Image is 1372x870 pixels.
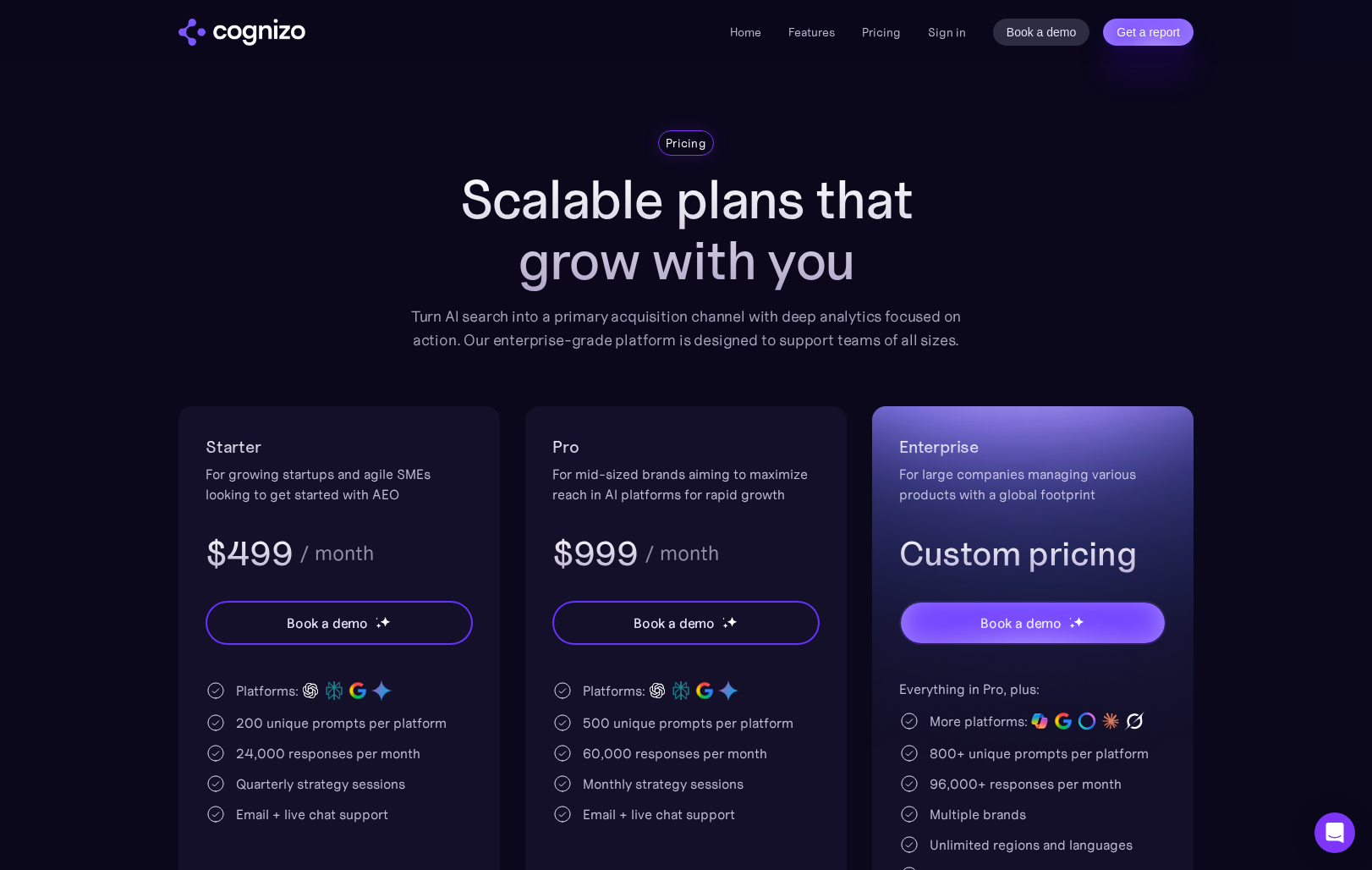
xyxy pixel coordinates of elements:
img: star [1069,623,1075,629]
div: 200 unique prompts per platform [236,713,447,733]
div: Turn AI search into a primary acquisition channel with deep analytics focused on action. Our ente... [398,305,974,352]
h3: Custom pricing [899,531,1166,575]
div: Book a demo [980,613,1062,633]
h2: Starter [206,433,473,460]
div: For mid-sized brands aiming to maximize reach in AI platforms for rapid growth [552,464,820,504]
div: Email + live chat support [236,804,388,824]
div: / month [299,543,374,564]
img: star [380,616,391,627]
img: star [376,617,378,619]
img: star [1073,616,1084,627]
a: Book a demostarstarstar [899,601,1166,645]
a: Pricing [862,25,901,40]
a: Book a demostarstarstar [206,601,473,645]
div: 800+ unique prompts per platform [930,743,1149,763]
a: Home [730,25,761,40]
div: Pricing [666,135,706,151]
h1: Scalable plans that grow with you [398,169,974,291]
a: Features [788,25,835,40]
a: Book a demo [993,19,1090,46]
div: Quarterly strategy sessions [236,774,405,794]
div: More platforms: [930,711,1028,731]
div: 500 unique prompts per platform [583,713,793,733]
img: star [1069,617,1072,619]
img: star [722,617,725,619]
img: cognizo logo [178,19,305,46]
div: Book a demo [634,613,715,633]
div: Multiple brands [930,804,1026,824]
div: / month [645,543,719,564]
div: Platforms: [583,680,645,701]
div: 60,000 responses per month [583,743,767,763]
div: For growing startups and agile SMEs looking to get started with AEO [206,464,473,504]
div: Monthly strategy sessions [583,774,744,794]
div: Platforms: [236,680,299,701]
div: Open Intercom Messenger [1314,812,1355,853]
div: Unlimited regions and languages [930,834,1133,855]
a: home [178,19,305,46]
a: Get a report [1103,19,1194,46]
div: For large companies managing various products with a global footprint [899,464,1166,504]
a: Sign in [928,22,966,42]
div: 24,000 responses per month [236,743,420,763]
img: star [376,623,381,629]
div: 96,000+ responses per month [930,774,1122,794]
img: star [722,623,728,629]
h2: Enterprise [899,433,1166,460]
div: Book a demo [287,613,368,633]
h2: Pro [552,433,820,460]
div: Everything in Pro, plus: [899,679,1166,699]
h3: $499 [206,531,293,575]
div: Email + live chat support [583,804,735,824]
img: star [727,616,738,627]
h3: $999 [552,531,638,575]
a: Book a demostarstarstar [552,601,820,645]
